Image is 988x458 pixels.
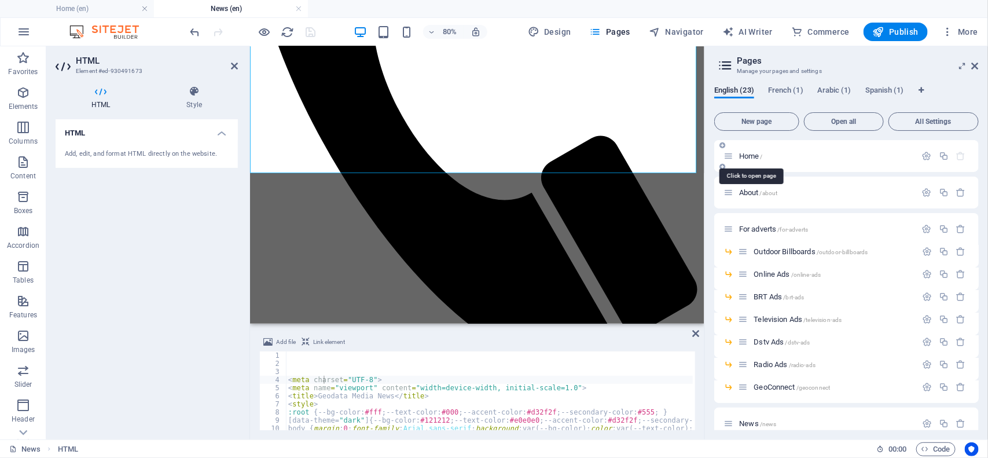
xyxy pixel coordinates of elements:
div: 2 [260,360,287,368]
div: Duplicate [939,382,949,392]
button: 80% [423,25,464,39]
div: Remove [956,292,966,302]
div: Remove [956,360,966,369]
p: Header [12,415,35,424]
span: /for-adverts [778,226,809,233]
div: Remove [956,382,966,392]
h3: Manage your pages and settings [737,66,956,76]
div: Duplicate [939,247,949,257]
div: News/news [736,420,916,427]
div: Online Ads/online-ads [750,270,916,278]
div: 10 [260,424,287,433]
div: Television Ads/television-ads [750,316,916,323]
div: Dstv Ads/dstv-ads [750,338,916,346]
div: Remove [956,337,966,347]
h2: Pages [737,56,979,66]
span: Design [528,26,571,38]
div: Add, edit, and format HTML directly on the website. [65,149,229,159]
button: Link element [300,335,347,349]
span: Click to open page [754,247,868,256]
button: New page [714,112,799,131]
span: Click to open page [754,383,830,391]
div: Remove [956,314,966,324]
div: Remove [956,419,966,428]
div: Remove [956,224,966,234]
div: 9 [260,416,287,424]
span: Open all [809,118,879,125]
div: Duplicate [939,292,949,302]
span: 00 00 [888,442,906,456]
button: reload [281,25,295,39]
div: Duplicate [939,151,949,161]
div: Duplicate [939,224,949,234]
span: Click to open page [739,188,778,197]
span: Spanish (1) [865,83,904,100]
button: Pages [585,23,635,41]
div: Settings [922,419,932,428]
div: Settings [922,151,932,161]
span: Add file [276,335,296,349]
span: Home [739,152,763,160]
span: Click to open page [754,360,816,369]
span: /television-ads [803,317,842,323]
span: /outdoor-billboards [817,249,868,255]
div: 5 [260,384,287,392]
div: Outdoor Billboards/outdoor-billboards [750,248,916,255]
p: Tables [13,276,34,285]
div: Remove [956,247,966,257]
span: Publish [873,26,919,38]
span: More [942,26,978,38]
div: BRT Ads/brt-ads [750,293,916,301]
span: /geoconnect [796,384,831,391]
h4: Style [150,86,238,110]
i: Undo: Change HTML (Ctrl+Z) [189,25,202,39]
span: Navigator [649,26,704,38]
div: 4 [260,376,287,384]
span: All Settings [894,118,974,125]
p: Boxes [14,206,33,215]
i: On resize automatically adjust zoom level to fit chosen device. [471,27,481,37]
p: Elements [9,102,38,111]
span: Click to open page [739,419,776,428]
div: Remove [956,188,966,197]
div: Settings [922,224,932,234]
span: / [761,153,763,160]
div: Settings [922,247,932,257]
div: 8 [260,408,287,416]
button: Code [916,442,956,456]
span: French (1) [768,83,803,100]
span: : [897,445,898,453]
div: Settings [922,337,932,347]
p: Images [12,345,35,354]
p: Features [9,310,37,320]
span: Click to open page [754,315,842,324]
span: /news [760,421,777,427]
div: About/about [736,189,916,196]
h3: Element #ed-930491673 [76,66,215,76]
span: English (23) [714,83,754,100]
h2: HTML [76,56,238,66]
button: Design [523,23,576,41]
span: Click to open page [754,292,804,301]
span: /dstv-ads [785,339,810,346]
span: Pages [590,26,630,38]
button: Navigator [644,23,708,41]
div: Settings [922,188,932,197]
div: Settings [922,314,932,324]
p: Favorites [8,67,38,76]
h4: HTML [56,86,150,110]
h6: 80% [440,25,459,39]
div: GeoConnect/geoconnect [750,383,916,391]
span: Click to open page [739,225,808,233]
p: Content [10,171,36,181]
span: /online-ads [791,272,821,278]
span: New page [719,118,794,125]
div: 3 [260,368,287,376]
button: Add file [262,335,297,349]
div: Duplicate [939,269,949,279]
div: Settings [922,382,932,392]
a: Click to cancel selection. Double-click to open Pages [9,442,41,456]
div: Radio Ads/radio-ads [750,361,916,368]
button: Click here to leave preview mode and continue editing [258,25,271,39]
button: Publish [864,23,928,41]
